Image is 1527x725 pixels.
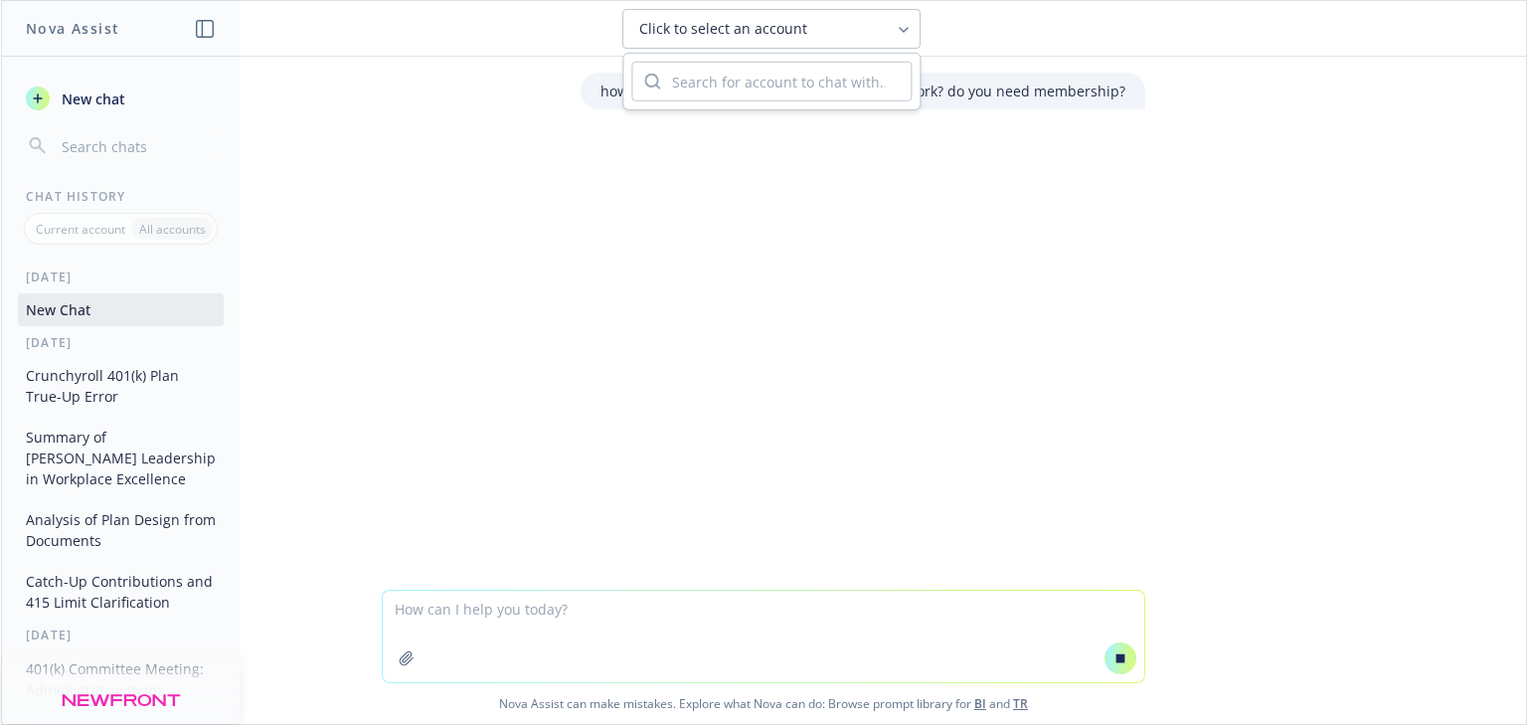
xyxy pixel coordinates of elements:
div: [DATE] [2,627,240,643]
button: Crunchyroll 401(k) Plan True-Up Error [18,359,224,413]
p: how does [PERSON_NAME] club membership work? do you need membership? [600,81,1125,101]
a: BI [974,695,986,712]
button: Analysis of Plan Design from Documents [18,503,224,557]
div: [DATE] [2,269,240,285]
div: [DATE] [2,334,240,351]
button: Catch-Up Contributions and 415 Limit Clarification [18,565,224,619]
span: New chat [58,89,125,109]
button: New Chat [18,293,224,326]
p: All accounts [139,221,206,238]
button: New chat [18,81,224,116]
button: 401(k) Committee Meeting: Administrative Items [18,652,224,706]
span: Click to select an account [639,19,807,39]
div: Chat History [2,188,240,205]
input: Search for account to chat with... [660,63,911,100]
a: TR [1013,695,1028,712]
svg: Search [644,74,660,90]
span: Nova Assist can make mistakes. Explore what Nova can do: Browse prompt library for and [9,683,1518,724]
p: Current account [36,221,125,238]
h1: Nova Assist [26,18,119,39]
button: Summary of [PERSON_NAME] Leadership in Workplace Excellence [18,421,224,495]
button: Click to select an account [622,9,921,49]
input: Search chats [58,132,216,160]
